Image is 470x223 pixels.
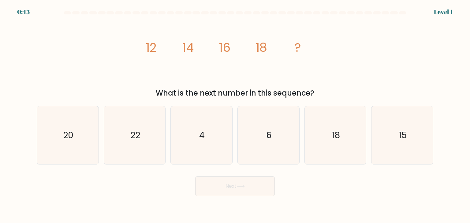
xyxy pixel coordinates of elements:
[63,129,73,141] text: 20
[17,7,30,17] div: 0:43
[130,129,140,141] text: 22
[266,129,272,141] text: 6
[182,39,194,56] tspan: 14
[40,88,430,99] div: What is the next number in this sequence?
[295,39,301,56] tspan: ?
[256,39,267,56] tspan: 18
[195,176,275,196] button: Next
[434,7,453,17] div: Level 1
[399,129,407,141] text: 15
[332,129,340,141] text: 18
[146,39,157,56] tspan: 12
[219,39,230,56] tspan: 16
[200,129,205,141] text: 4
